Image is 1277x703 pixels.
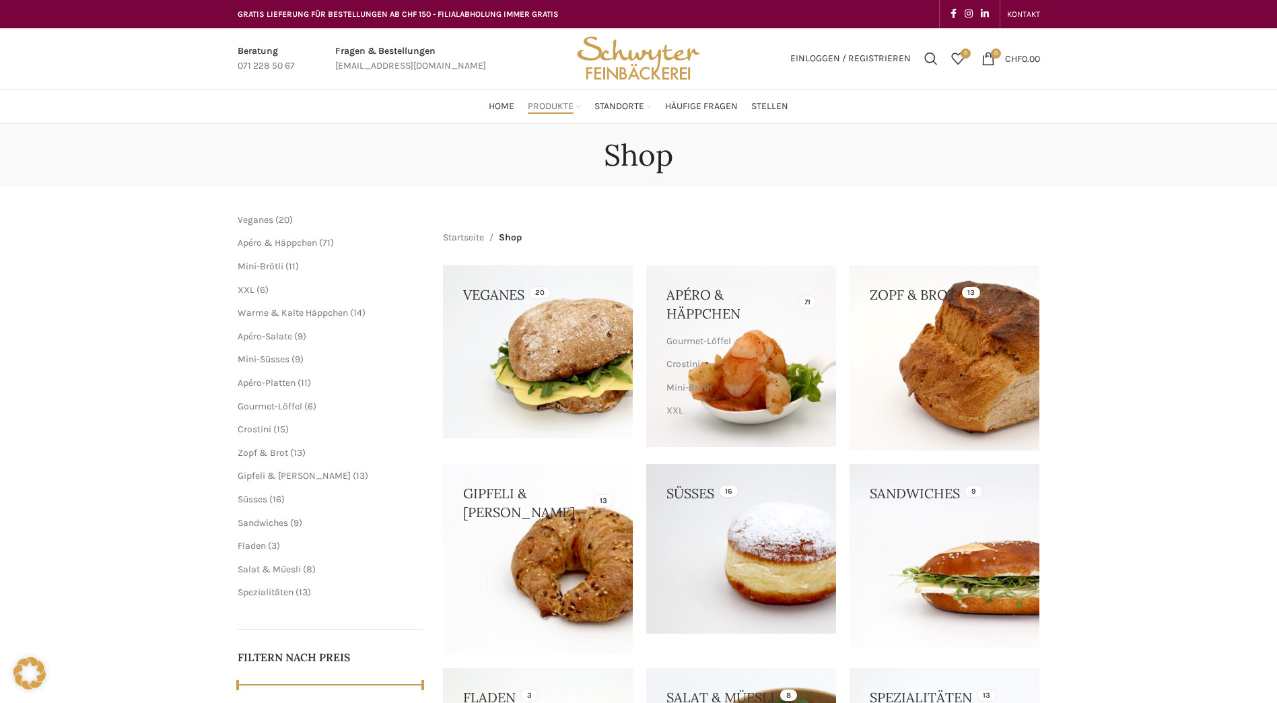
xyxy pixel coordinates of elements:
[443,230,522,245] nav: Breadcrumb
[666,376,813,399] a: Mini-Brötli
[238,9,559,19] span: GRATIS LIEFERUNG FÜR BESTELLUNGEN AB CHF 150 - FILIALABHOLUNG IMMER GRATIS
[298,331,303,342] span: 9
[1005,53,1022,64] span: CHF
[665,93,738,120] a: Häufige Fragen
[277,424,285,435] span: 15
[1005,53,1040,64] bdi: 0.00
[335,44,486,74] a: Infobox link
[784,45,918,72] a: Einloggen / Registrieren
[238,564,301,575] a: Salat & Müesli
[961,5,977,24] a: Instagram social link
[528,100,574,113] span: Produkte
[295,354,300,365] span: 9
[279,214,289,226] span: 20
[308,401,313,412] span: 6
[294,447,302,459] span: 13
[238,401,302,412] a: Gourmet-Löffel
[306,564,312,575] span: 8
[238,424,271,435] a: Crostini
[260,284,265,296] span: 6
[751,100,788,113] span: Stellen
[322,237,331,248] span: 71
[301,377,308,389] span: 11
[238,470,351,481] a: Gipfeli & [PERSON_NAME]
[238,354,289,365] a: Mini-Süsses
[666,330,813,353] a: Gourmet-Löffel
[238,650,423,665] h5: Filtern nach Preis
[353,307,362,319] span: 14
[356,470,365,481] span: 13
[289,261,296,272] span: 11
[238,237,317,248] a: Apéro & Häppchen
[271,540,277,551] span: 3
[604,137,673,173] h1: Shop
[238,44,295,74] a: Infobox link
[489,100,514,113] span: Home
[443,230,484,245] a: Startseite
[238,214,273,226] a: Veganes
[238,331,292,342] a: Apéro-Salate
[572,52,704,63] a: Site logo
[528,93,581,120] a: Produkte
[594,93,652,120] a: Standorte
[238,261,283,272] a: Mini-Brötli
[751,93,788,120] a: Stellen
[238,517,288,529] a: Sandwiches
[1000,1,1047,28] div: Secondary navigation
[944,45,971,72] div: Meine Wunschliste
[1007,9,1040,19] span: KONTAKT
[666,422,813,445] a: Warme & Kalte Häppchen
[231,93,1047,120] div: Main navigation
[975,45,1047,72] a: 0 CHF0.00
[977,5,993,24] a: Linkedin social link
[946,5,961,24] a: Facebook social link
[299,587,308,598] span: 13
[918,45,944,72] a: Suchen
[790,54,911,63] span: Einloggen / Registrieren
[961,48,971,59] span: 0
[1007,1,1040,28] a: KONTAKT
[666,399,813,422] a: XXL
[238,587,294,598] a: Spezialitäten
[991,48,1001,59] span: 0
[238,307,348,319] a: Warme & Kalte Häppchen
[238,377,296,389] a: Apéro-Platten
[273,494,281,505] span: 16
[238,494,267,505] a: Süsses
[238,284,254,296] a: XXL
[666,353,813,376] a: Crostini
[238,540,266,551] a: Fladen
[294,517,299,529] span: 9
[594,100,644,113] span: Standorte
[499,230,522,245] span: Shop
[944,45,971,72] a: 0
[665,100,738,113] span: Häufige Fragen
[489,93,514,120] a: Home
[238,447,288,459] a: Zopf & Brot
[572,28,704,89] img: Bäckerei Schwyter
